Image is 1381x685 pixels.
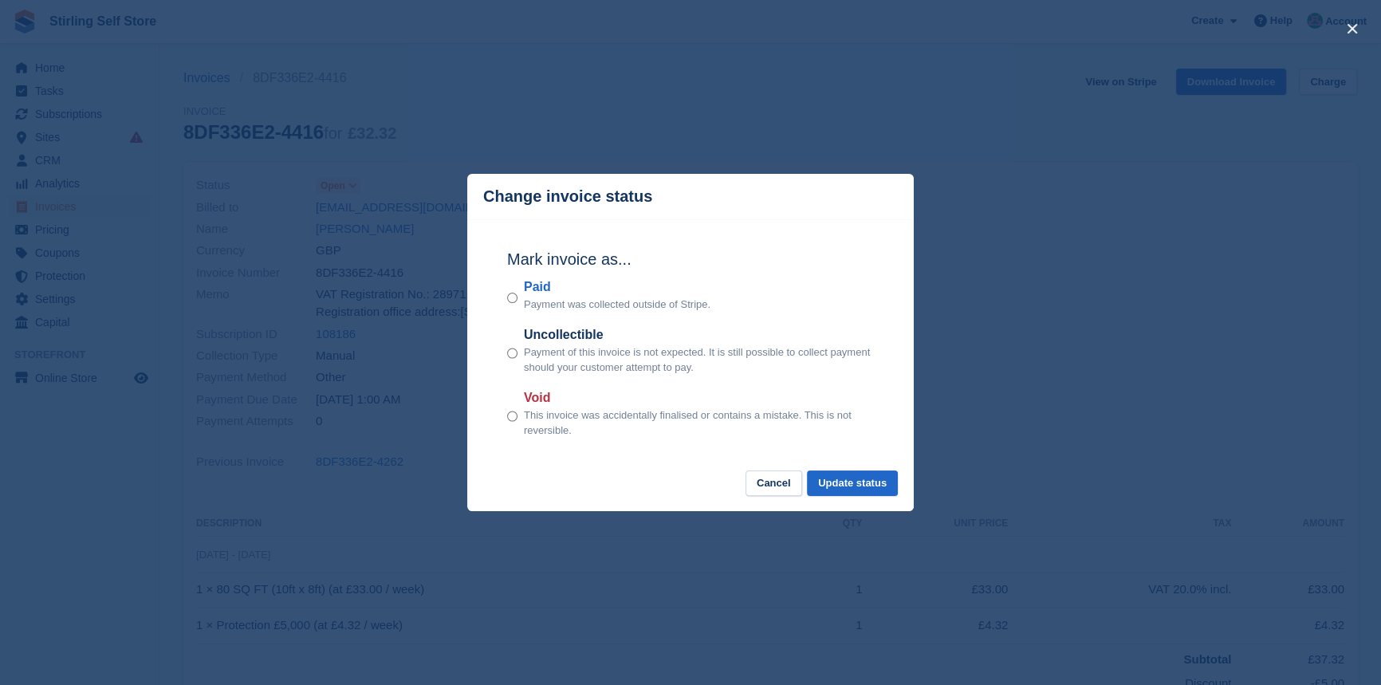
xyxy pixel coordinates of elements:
button: Cancel [746,470,802,497]
p: Change invoice status [483,187,652,206]
p: Payment of this invoice is not expected. It is still possible to collect payment should your cust... [524,344,874,376]
button: close [1340,16,1365,41]
p: This invoice was accidentally finalised or contains a mistake. This is not reversible. [524,407,874,439]
label: Uncollectible [524,325,874,344]
label: Paid [524,278,710,297]
h2: Mark invoice as... [507,247,874,271]
p: Payment was collected outside of Stripe. [524,297,710,313]
label: Void [524,388,874,407]
button: Update status [807,470,898,497]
